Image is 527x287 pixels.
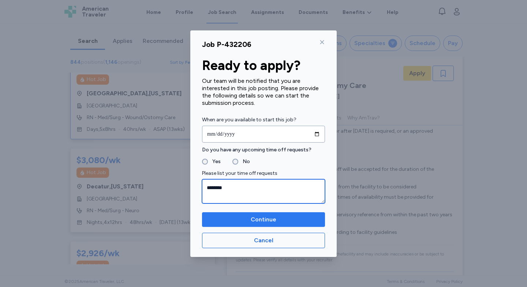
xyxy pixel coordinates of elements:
[202,58,325,73] div: Ready to apply?
[202,212,325,227] button: Continue
[202,169,325,178] label: Please list your time off requests
[202,77,325,107] div: Our team will be notified that you are interested in this job posting. Please provide the followi...
[202,146,325,154] label: Do you have any upcoming time off requests?
[202,115,325,124] label: When are you available to start this job?
[251,215,276,224] span: Continue
[254,236,273,245] span: Cancel
[202,39,251,49] div: Job P-432206
[202,233,325,248] button: Cancel
[238,157,250,166] label: No
[208,157,221,166] label: Yes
